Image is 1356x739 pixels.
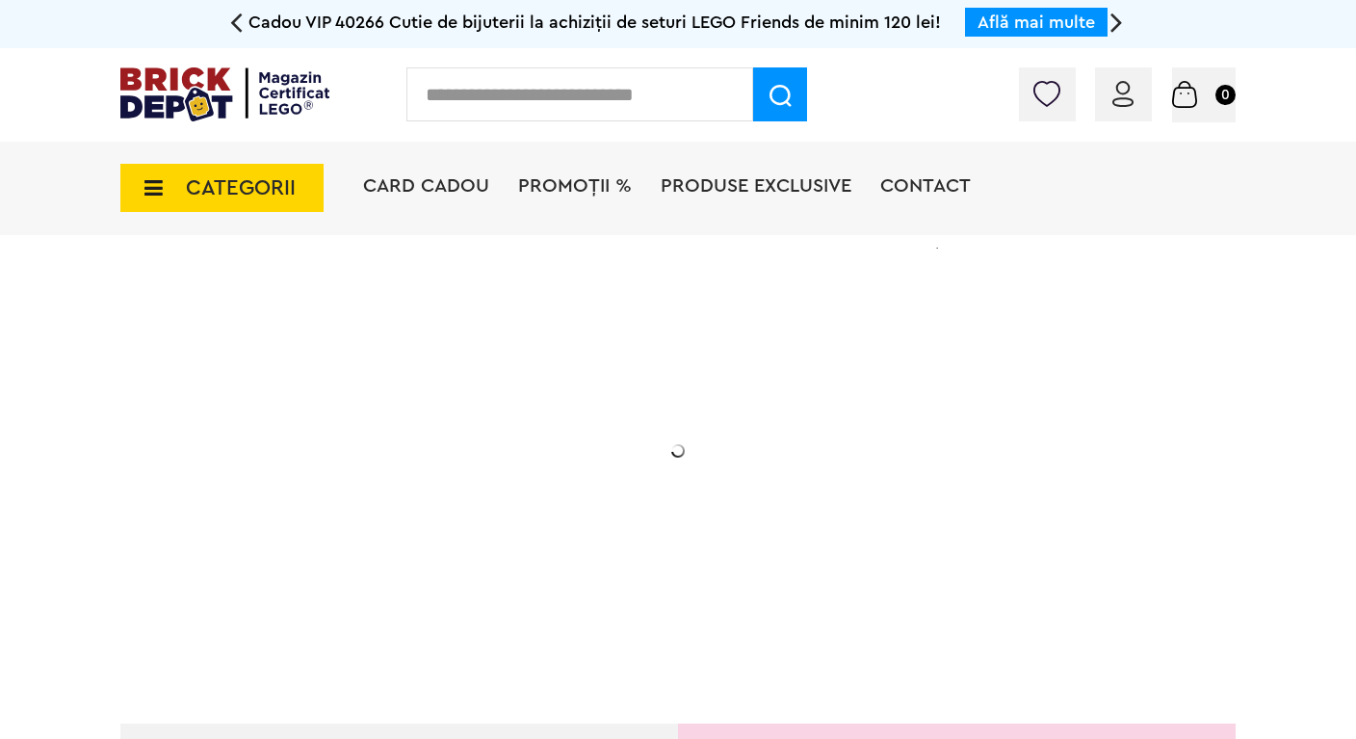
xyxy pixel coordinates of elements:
h1: Cadou VIP 40772 [257,340,642,409]
a: Contact [880,176,971,196]
span: CATEGORII [186,177,296,198]
small: 0 [1215,85,1236,105]
a: Card Cadou [363,176,489,196]
a: PROMOȚII % [518,176,632,196]
h2: Seria de sărbători: Fantomă luminoasă. Promoția este valabilă în perioada [DATE] - [DATE]. [257,429,642,510]
a: Află mai multe [978,13,1095,31]
span: Cadou VIP 40266 Cutie de bijuterii la achiziții de seturi LEGO Friends de minim 120 lei! [248,13,941,31]
div: Află detalii [257,553,642,577]
a: Produse exclusive [661,176,851,196]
